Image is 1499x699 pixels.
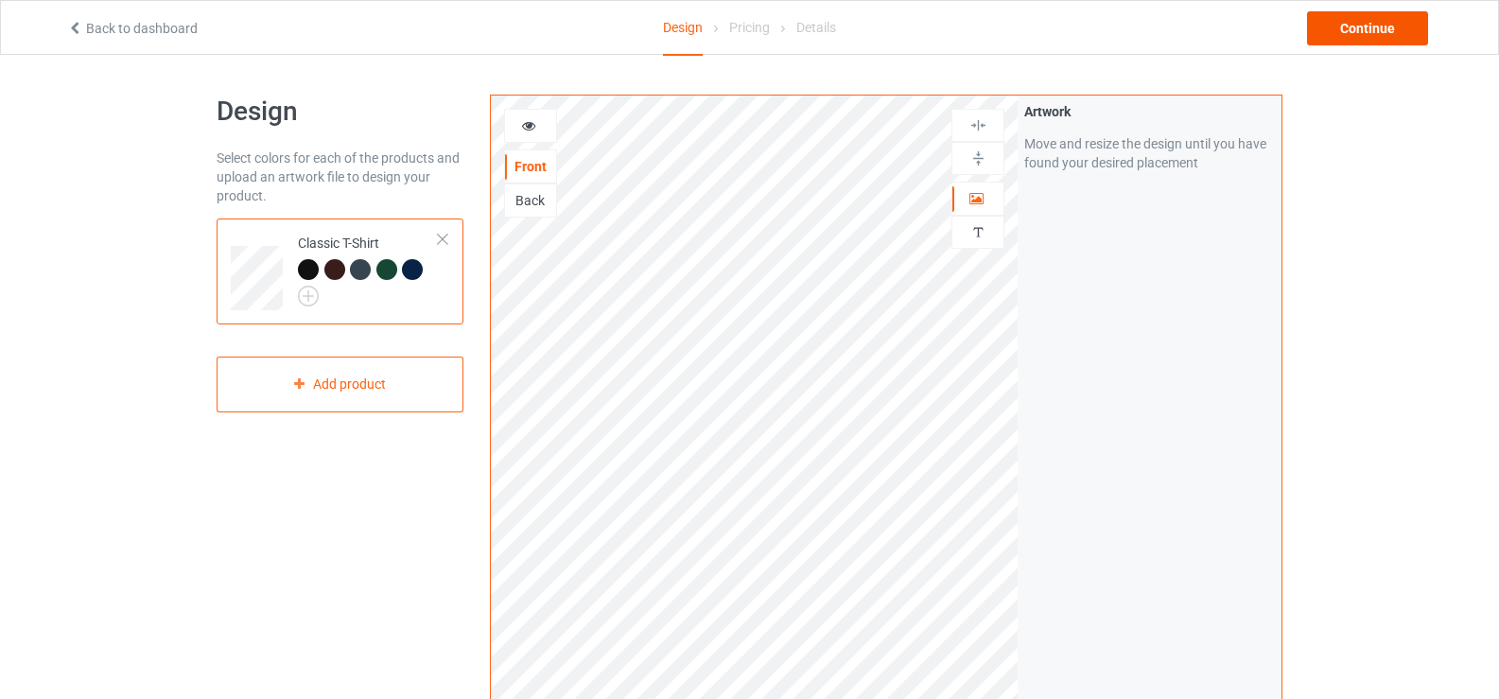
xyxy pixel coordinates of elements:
div: Back [505,191,556,210]
a: Back to dashboard [67,21,198,36]
div: Add product [217,357,463,412]
div: Move and resize the design until you have found your desired placement [1024,134,1275,172]
img: svg%3E%0A [969,116,987,134]
h1: Design [217,95,463,129]
img: svg%3E%0A [969,223,987,241]
div: Details [796,1,836,54]
div: Design [663,1,703,56]
div: Artwork [1024,102,1275,121]
img: svg%3E%0A [969,149,987,167]
img: svg+xml;base64,PD94bWwgdmVyc2lvbj0iMS4wIiBlbmNvZGluZz0iVVRGLTgiPz4KPHN2ZyB3aWR0aD0iMjJweCIgaGVpZ2... [298,286,319,306]
div: Pricing [729,1,770,54]
div: Classic T-Shirt [298,234,439,300]
div: Classic T-Shirt [217,218,463,324]
div: Continue [1307,11,1428,45]
div: Front [505,157,556,176]
div: Select colors for each of the products and upload an artwork file to design your product. [217,149,463,205]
